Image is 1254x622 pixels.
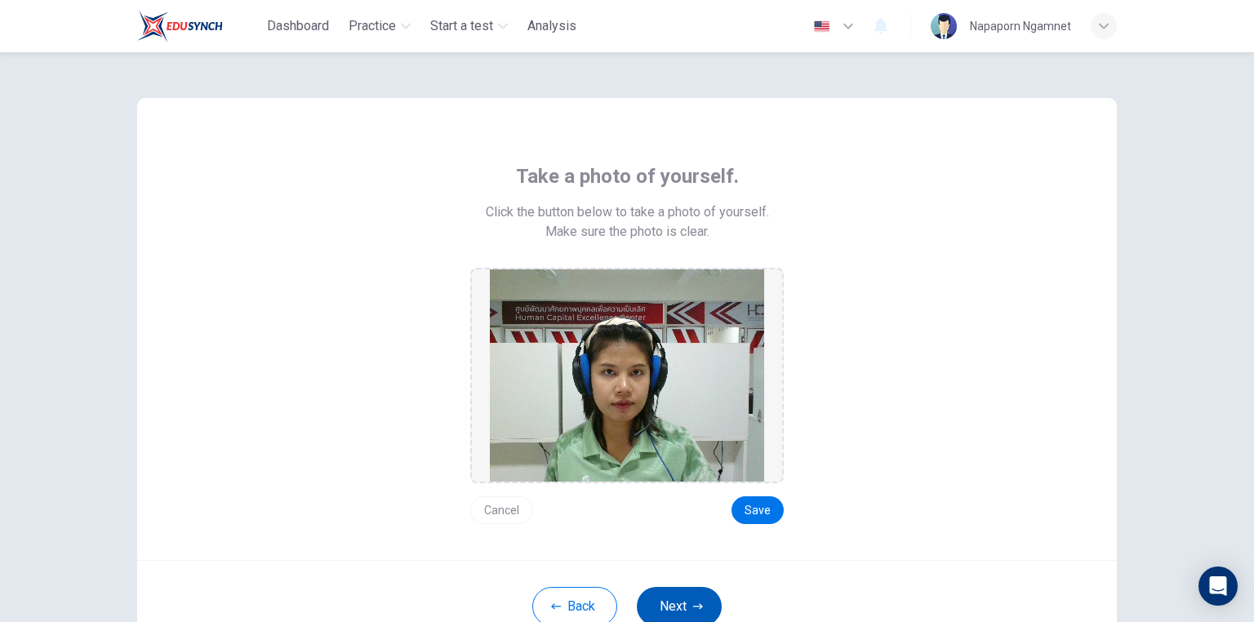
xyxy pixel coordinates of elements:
span: Click the button below to take a photo of yourself. [486,202,769,222]
img: en [812,20,832,33]
img: Profile picture [931,13,957,39]
img: preview screemshot [490,269,764,482]
button: Cancel [470,496,533,524]
span: Start a test [430,16,493,36]
div: Open Intercom Messenger [1198,566,1238,606]
button: Analysis [521,11,583,41]
div: Napaporn Ngamnet [970,16,1071,36]
span: Take a photo of yourself. [516,163,739,189]
span: Practice [349,16,396,36]
button: Practice [342,11,417,41]
button: Dashboard [260,11,336,41]
span: Dashboard [267,16,329,36]
img: Train Test logo [137,10,223,42]
button: Start a test [424,11,514,41]
button: Save [731,496,784,524]
span: Analysis [527,16,576,36]
a: Train Test logo [137,10,260,42]
span: Make sure the photo is clear. [545,222,709,242]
